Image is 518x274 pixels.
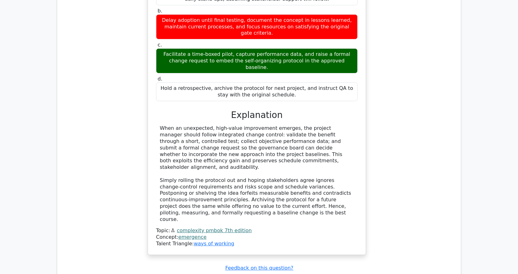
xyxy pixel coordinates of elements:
span: b. [158,8,162,14]
div: Concept: [156,234,358,241]
span: d. [158,76,162,82]
div: Hold a retrospective, archive the protocol for next project, and instruct QA to stay with the ori... [156,82,358,101]
a: Feedback on this question? [225,265,293,271]
span: c. [158,42,162,48]
a: ways of working [194,241,234,247]
a: emergence [178,234,207,240]
div: Talent Triangle: [156,228,358,247]
div: Topic: [156,228,358,234]
div: Delay adoption until final testing, document the concept in lessons learned, maintain current pro... [156,14,358,39]
h3: Explanation [160,110,354,120]
div: When an unexpected, high-value improvement emerges, the project manager should follow integrated ... [160,125,354,223]
a: complexity pmbok 7th edition [177,228,252,233]
div: Facilitate a time-boxed pilot, capture performance data, and raise a formal change request to emb... [156,48,358,73]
